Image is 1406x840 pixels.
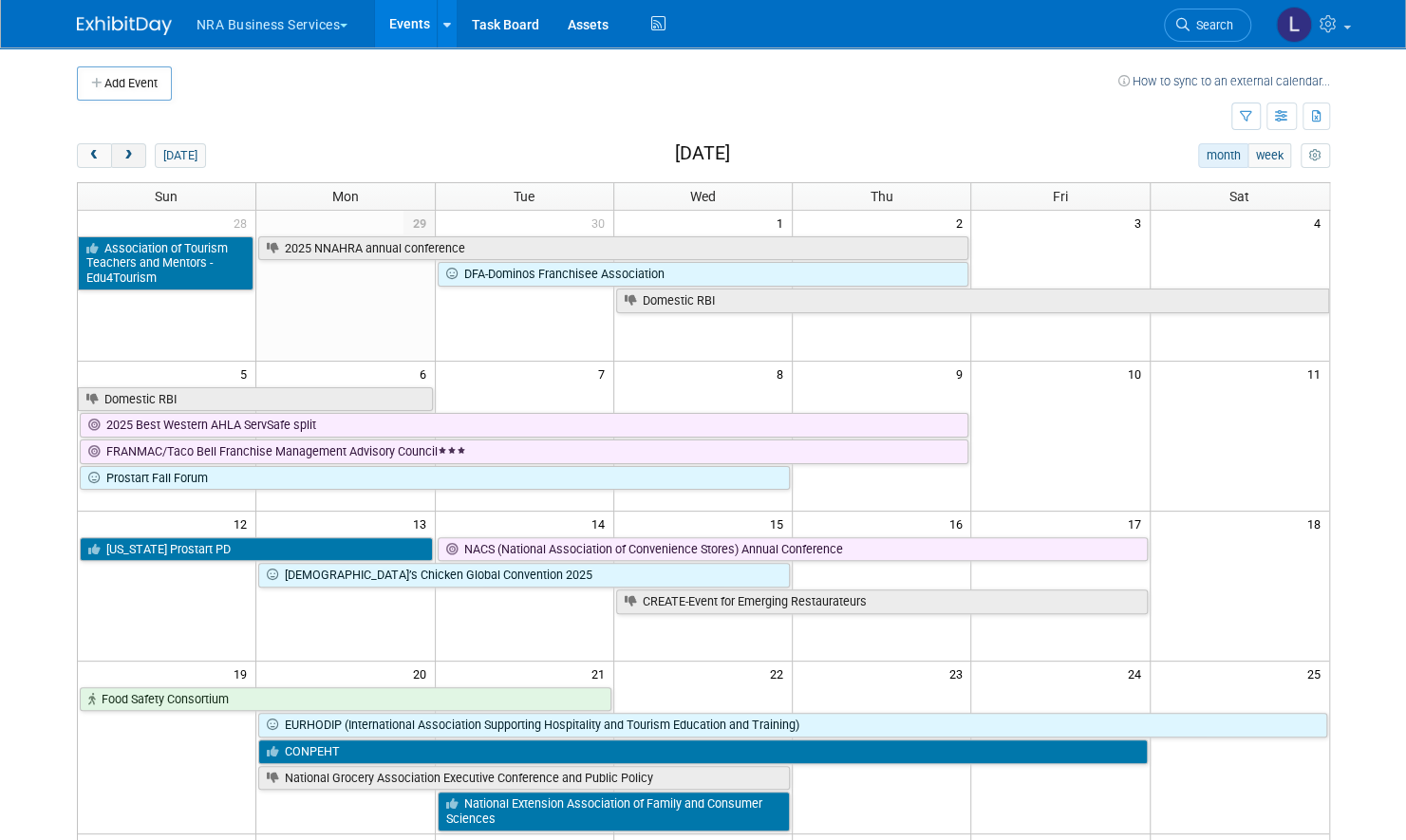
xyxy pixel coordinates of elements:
[953,211,970,234] span: 2
[674,143,729,164] h2: [DATE]
[768,662,792,685] span: 22
[690,189,716,204] span: Wed
[590,211,613,234] span: 30
[80,687,611,712] a: Food Safety Consortium
[258,739,1147,764] a: CONPEHT
[1305,662,1329,685] span: 25
[258,563,790,588] a: [DEMOGRAPHIC_DATA]’s Chicken Global Convention 2025
[947,512,970,535] span: 16
[590,512,613,535] span: 14
[232,211,255,234] span: 28
[1229,189,1249,204] span: Sat
[775,211,792,234] span: 1
[871,189,893,204] span: Thu
[768,512,792,535] span: 15
[77,66,172,101] button: Add Event
[238,362,255,385] span: 5
[80,466,791,491] a: Prostart Fall Forum
[1247,143,1291,168] button: week
[1126,512,1150,535] span: 17
[1133,211,1150,234] span: 3
[258,236,968,261] a: 2025 NNAHRA annual conference
[1276,7,1312,43] img: Liz Wannemacher
[80,413,969,438] a: 2025 Best Western AHLA ServSafe split
[332,189,359,204] span: Mon
[418,362,435,385] span: 6
[1309,150,1322,162] i: Personalize Calendar
[232,512,255,535] span: 12
[155,143,205,168] button: [DATE]
[514,189,534,204] span: Tue
[1305,512,1329,535] span: 18
[438,792,791,831] a: National Extension Association of Family and Consumer Sciences
[77,16,172,35] img: ExhibitDay
[1118,74,1330,88] a: How to sync to an external calendar...
[438,262,969,287] a: DFA-Dominos Franchisee Association
[78,236,254,290] a: Association of Tourism Teachers and Mentors - Edu4Tourism
[155,189,178,204] span: Sun
[411,512,435,535] span: 13
[1126,662,1150,685] span: 24
[411,662,435,685] span: 20
[1305,362,1329,385] span: 11
[78,387,433,412] a: Domestic RBI
[1312,211,1329,234] span: 4
[1301,143,1329,168] button: myCustomButton
[77,143,112,168] button: prev
[80,537,433,562] a: [US_STATE] Prostart PD
[1198,143,1248,168] button: month
[1164,9,1251,42] a: Search
[232,662,255,685] span: 19
[1190,18,1233,32] span: Search
[80,439,969,464] a: FRANMAC/Taco Bell Franchise Management Advisory Council
[616,289,1329,313] a: Domestic RBI
[403,211,435,234] span: 29
[1126,362,1150,385] span: 10
[111,143,146,168] button: next
[438,537,1148,562] a: NACS (National Association of Convenience Stores) Annual Conference
[596,362,613,385] span: 7
[947,662,970,685] span: 23
[258,766,790,791] a: National Grocery Association Executive Conference and Public Policy
[1053,189,1068,204] span: Fri
[953,362,970,385] span: 9
[258,713,1326,737] a: EURHODIP (International Association Supporting Hospitality and Tourism Education and Training)
[775,362,792,385] span: 8
[590,662,613,685] span: 21
[616,589,1148,614] a: CREATE-Event for Emerging Restaurateurs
